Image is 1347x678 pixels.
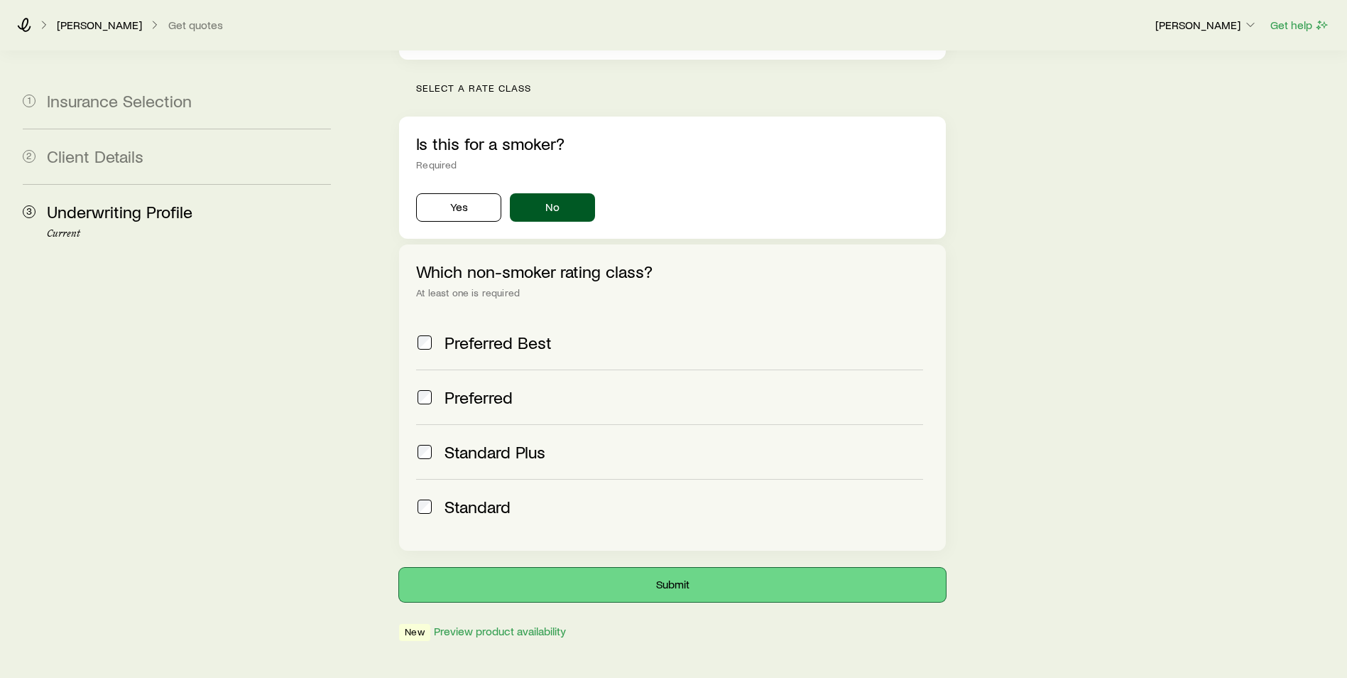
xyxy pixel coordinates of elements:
input: Standard Plus [418,445,432,459]
span: 3 [23,205,36,218]
span: 2 [23,150,36,163]
button: Yes [416,193,501,222]
button: No [510,193,595,222]
p: [PERSON_NAME] [57,18,142,32]
button: [PERSON_NAME] [1155,17,1258,34]
p: Current [47,228,331,240]
span: 1 [23,95,36,107]
span: Preferred [445,387,513,407]
p: [PERSON_NAME] [1155,18,1258,32]
span: Underwriting Profile [47,201,192,222]
span: Standard [445,497,511,517]
p: Which non-smoker rating class? [416,262,929,281]
input: Preferred [418,390,432,404]
span: Insurance Selection [47,90,192,111]
button: Get quotes [168,18,224,32]
div: Required [416,159,929,171]
input: Standard [418,500,432,514]
p: Is this for a smoker? [416,134,929,154]
p: Select a rate class [416,82,946,94]
span: Preferred Best [445,333,552,353]
input: Preferred Best [418,335,432,350]
span: Client Details [47,146,143,166]
span: Standard Plus [445,442,545,462]
button: Submit [399,568,946,602]
button: Get help [1270,17,1330,33]
div: At least one is required [416,287,929,298]
span: New [405,626,424,641]
button: Preview product availability [433,625,567,638]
